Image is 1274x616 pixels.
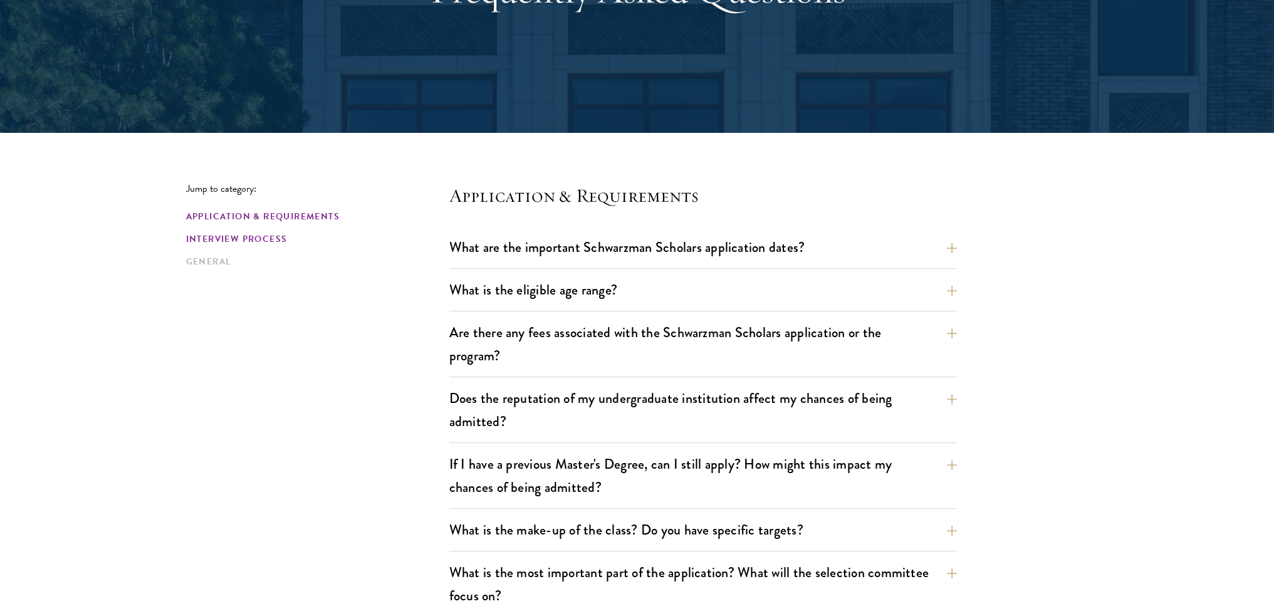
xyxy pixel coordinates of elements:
[449,276,957,304] button: What is the eligible age range?
[449,450,957,501] button: If I have a previous Master's Degree, can I still apply? How might this impact my chances of bein...
[449,233,957,261] button: What are the important Schwarzman Scholars application dates?
[449,516,957,544] button: What is the make-up of the class? Do you have specific targets?
[449,318,957,370] button: Are there any fees associated with the Schwarzman Scholars application or the program?
[449,558,957,610] button: What is the most important part of the application? What will the selection committee focus on?
[186,210,442,223] a: Application & Requirements
[449,183,957,208] h4: Application & Requirements
[186,255,442,268] a: General
[186,232,442,246] a: Interview Process
[449,384,957,436] button: Does the reputation of my undergraduate institution affect my chances of being admitted?
[186,183,449,194] p: Jump to category:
